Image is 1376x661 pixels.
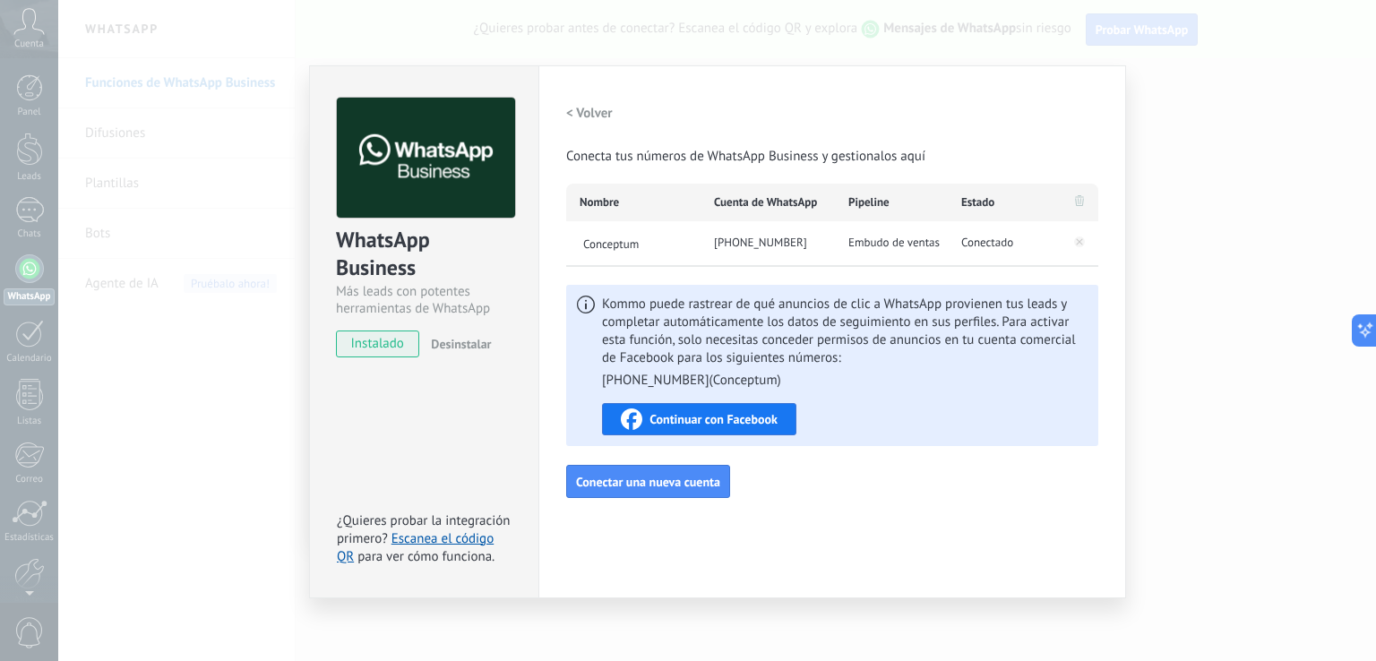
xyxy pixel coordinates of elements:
span: para ver cómo funciona. [357,548,494,565]
button: Conectar una nueva cuenta [566,465,730,499]
span: Conceptum [580,236,701,251]
span: Embudo de ventas [848,234,940,252]
h2: < Volver [566,105,613,122]
span: Estado [961,193,994,211]
span: Conectar una nueva cuenta [576,476,720,488]
span: Kommo puede rastrear de qué anuncios de clic a WhatsApp provienen tus leads y completar automátic... [602,296,1088,390]
span: ¿Quieres probar la integración primero? [337,512,511,547]
span: Conectado [961,234,1013,252]
button: < Volver [566,98,613,130]
span: Desinstalar [431,336,491,352]
button: Desinstalar [424,330,491,357]
a: Escanea el código QR [337,530,494,565]
span: Cuenta de WhatsApp [714,193,817,211]
img: logo_main.png [337,98,515,219]
span: Nombre [580,193,619,211]
li: [PHONE_NUMBER] ( Conceptum ) [602,372,781,390]
div: WhatsApp Business [336,226,512,283]
span: Continuar con Facebook [649,413,778,425]
button: Continuar con Facebook [602,403,796,435]
span: instalado [337,330,418,357]
span: Conecta tus números de WhatsApp Business y gestionalos aquí [566,148,925,166]
div: Más leads con potentes herramientas de WhatsApp [336,283,512,317]
span: Pipeline [848,193,890,211]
